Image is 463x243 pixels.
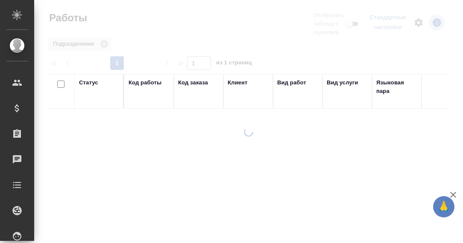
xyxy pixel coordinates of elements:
div: Код заказа [178,78,208,87]
div: Код работы [129,78,161,87]
button: 🙏 [433,196,454,217]
div: Клиент [228,78,247,87]
div: Вид работ [277,78,306,87]
span: 🙏 [437,198,451,216]
div: Языковая пара [376,78,417,95]
div: Вид услуги [327,78,358,87]
div: Статус [79,78,98,87]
